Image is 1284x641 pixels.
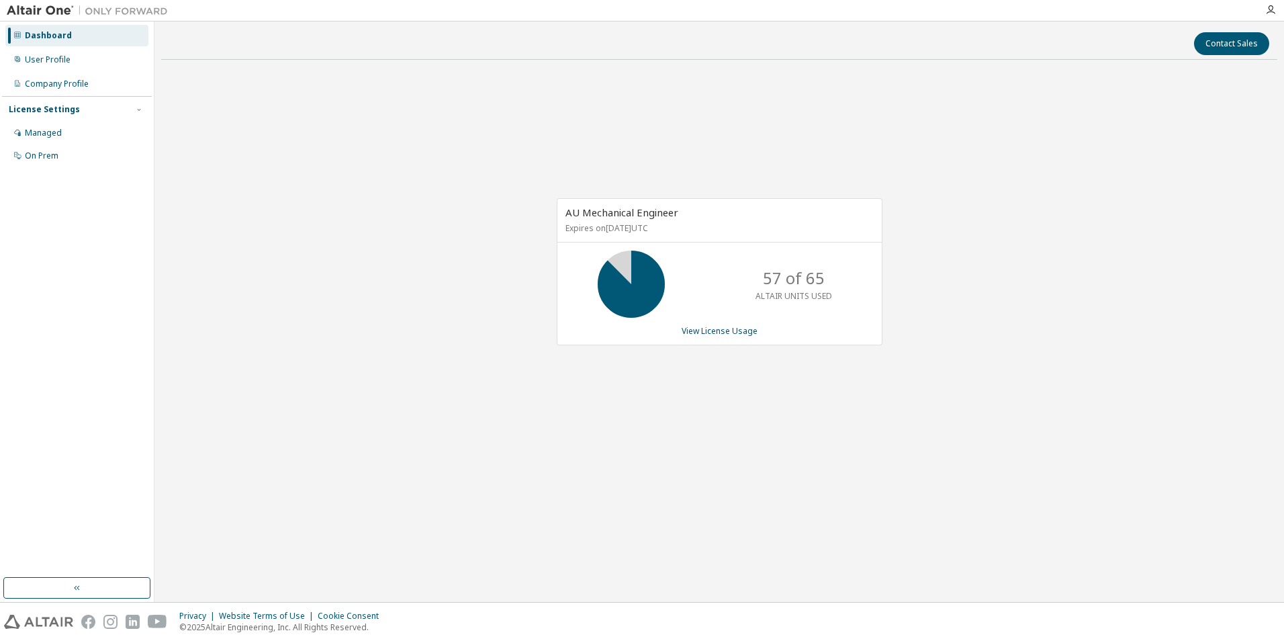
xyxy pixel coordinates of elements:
[25,79,89,89] div: Company Profile
[25,151,58,161] div: On Prem
[103,615,118,629] img: instagram.svg
[219,611,318,622] div: Website Terms of Use
[565,222,870,234] p: Expires on [DATE] UTC
[318,611,387,622] div: Cookie Consent
[25,30,72,41] div: Dashboard
[179,611,219,622] div: Privacy
[763,267,825,290] p: 57 of 65
[25,54,71,65] div: User Profile
[126,615,140,629] img: linkedin.svg
[1194,32,1269,55] button: Contact Sales
[9,104,80,115] div: License Settings
[4,615,73,629] img: altair_logo.svg
[179,622,387,633] p: © 2025 Altair Engineering, Inc. All Rights Reserved.
[81,615,95,629] img: facebook.svg
[7,4,175,17] img: Altair One
[148,615,167,629] img: youtube.svg
[682,325,758,337] a: View License Usage
[755,290,832,302] p: ALTAIR UNITS USED
[565,206,678,219] span: AU Mechanical Engineer
[25,128,62,138] div: Managed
